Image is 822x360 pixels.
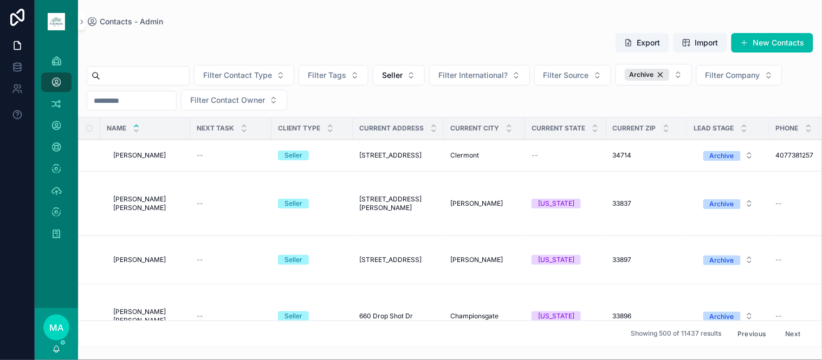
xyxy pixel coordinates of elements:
[107,124,126,133] span: Name
[450,151,519,160] a: Clermont
[613,151,632,160] span: 34714
[532,255,600,265] a: [US_STATE]
[538,255,574,265] div: [US_STATE]
[776,312,782,320] span: --
[113,151,166,160] span: [PERSON_NAME]
[113,151,184,160] a: [PERSON_NAME]
[694,250,763,270] a: Select Button
[450,256,503,264] span: [PERSON_NAME]
[359,312,413,320] span: 660 Drop Shot Dr
[197,312,265,320] a: --
[194,65,294,86] button: Select Button
[278,150,346,160] a: Seller
[308,70,346,81] span: Filter Tags
[197,151,265,160] a: --
[613,256,632,264] span: 33897
[616,33,669,53] button: Export
[87,16,163,27] a: Contacts - Admin
[543,70,589,81] span: Filter Source
[450,312,519,320] a: Championsgate
[776,199,782,208] span: --
[778,325,808,342] button: Next
[113,195,184,212] a: [PERSON_NAME] [PERSON_NAME]
[694,145,763,166] a: Select Button
[710,256,734,265] div: Archive
[695,146,762,165] button: Select Button
[613,199,632,208] span: 33837
[694,124,734,133] span: Lead Stage
[695,306,762,326] button: Select Button
[197,256,203,264] span: --
[694,306,763,326] a: Select Button
[695,37,719,48] span: Import
[438,70,508,81] span: Filter International?
[284,150,302,160] div: Seller
[532,124,585,133] span: Current State
[197,151,203,160] span: --
[359,151,422,160] span: [STREET_ADDRESS]
[278,311,346,321] a: Seller
[450,151,479,160] span: Clermont
[284,311,302,321] div: Seller
[732,33,813,53] button: New Contacts
[278,255,346,265] a: Seller
[190,95,265,106] span: Filter Contact Owner
[197,199,203,208] span: --
[197,256,265,264] a: --
[706,70,760,81] span: Filter Company
[730,325,773,342] button: Previous
[613,312,632,320] span: 33896
[710,312,734,322] div: Archive
[203,70,272,81] span: Filter Contact Type
[695,250,762,270] button: Select Button
[359,124,424,133] span: Current Address
[613,151,681,160] a: 34714
[35,43,78,258] div: scrollable content
[616,64,692,86] button: Select Button
[359,151,437,160] a: [STREET_ADDRESS]
[450,124,499,133] span: Current City
[450,199,519,208] a: [PERSON_NAME]
[776,124,799,133] span: Phone
[534,65,611,86] button: Select Button
[100,16,163,27] span: Contacts - Admin
[532,151,600,160] a: --
[48,13,65,30] img: App logo
[613,312,681,320] a: 33896
[359,256,422,264] span: [STREET_ADDRESS]
[284,255,302,265] div: Seller
[710,151,734,161] div: Archive
[113,307,184,325] a: [PERSON_NAME] [PERSON_NAME]
[49,321,63,334] span: MA
[284,199,302,208] div: Seller
[696,65,782,86] button: Select Button
[625,69,670,81] div: Archive
[359,195,437,212] a: [STREET_ADDRESS][PERSON_NAME]
[278,124,320,133] span: Client Type
[613,256,681,264] a: 33897
[613,199,681,208] a: 33837
[278,199,346,208] a: Seller
[625,69,670,81] button: Unselect ARCHIVE
[538,199,574,208] div: [US_STATE]
[299,65,368,86] button: Select Button
[450,312,499,320] span: Championsgate
[532,199,600,208] a: [US_STATE]
[113,256,184,264] a: [PERSON_NAME]
[613,124,656,133] span: Current Zip
[450,199,503,208] span: [PERSON_NAME]
[695,194,762,213] button: Select Button
[359,312,437,320] a: 660 Drop Shot Dr
[532,311,600,321] a: [US_STATE]
[359,256,437,264] a: [STREET_ADDRESS]
[776,256,782,264] span: --
[197,199,265,208] a: --
[181,90,287,110] button: Select Button
[776,151,814,160] span: 4077381257
[197,124,234,133] span: Next Task
[197,312,203,320] span: --
[710,199,734,209] div: Archive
